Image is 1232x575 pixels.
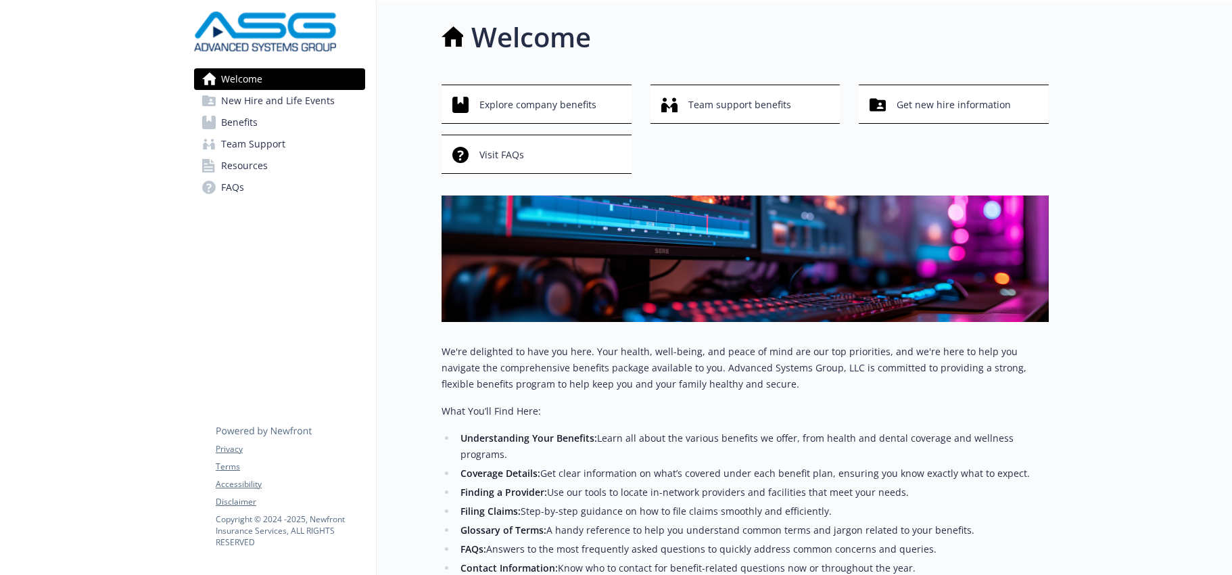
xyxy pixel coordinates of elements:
[456,465,1049,482] li: Get clear information on what’s covered under each benefit plan, ensuring you know exactly what t...
[442,403,1049,419] p: What You’ll Find Here:
[194,177,365,198] a: FAQs
[221,133,285,155] span: Team Support
[460,505,521,517] strong: Filing Claims:
[456,430,1049,463] li: Learn all about the various benefits we offer, from health and dental coverage and wellness progr...
[194,133,365,155] a: Team Support
[216,478,364,490] a: Accessibility
[456,541,1049,557] li: Answers to the most frequently asked questions to quickly address common concerns and queries.
[479,142,524,168] span: Visit FAQs
[479,92,596,118] span: Explore company benefits
[221,177,244,198] span: FAQs
[442,344,1049,392] p: We're delighted to have you here. Your health, well-being, and peace of mind are our top prioriti...
[442,85,632,124] button: Explore company benefits
[460,486,547,499] strong: Finding a Provider:
[442,195,1049,322] img: overview page banner
[194,68,365,90] a: Welcome
[456,503,1049,520] li: Step-by-step guidance on how to file claims smoothly and efficiently.
[194,90,365,112] a: New Hire and Life Events
[216,513,364,548] p: Copyright © 2024 - 2025 , Newfront Insurance Services, ALL RIGHTS RESERVED
[221,155,268,177] span: Resources
[460,467,540,480] strong: Coverage Details:
[194,155,365,177] a: Resources
[216,461,364,473] a: Terms
[221,112,258,133] span: Benefits
[216,443,364,455] a: Privacy
[460,543,486,555] strong: FAQs:
[460,561,558,574] strong: Contact Information:
[460,524,546,536] strong: Glossary of Terms:
[221,90,335,112] span: New Hire and Life Events
[456,484,1049,501] li: Use our tools to locate in-network providers and facilities that meet your needs.
[471,17,591,57] h1: Welcome
[688,92,791,118] span: Team support benefits
[897,92,1011,118] span: Get new hire information
[650,85,840,124] button: Team support benefits
[456,522,1049,538] li: A handy reference to help you understand common terms and jargon related to your benefits.
[442,135,632,174] button: Visit FAQs
[221,68,262,90] span: Welcome
[194,112,365,133] a: Benefits
[216,496,364,508] a: Disclaimer
[859,85,1049,124] button: Get new hire information
[460,432,597,444] strong: Understanding Your Benefits:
